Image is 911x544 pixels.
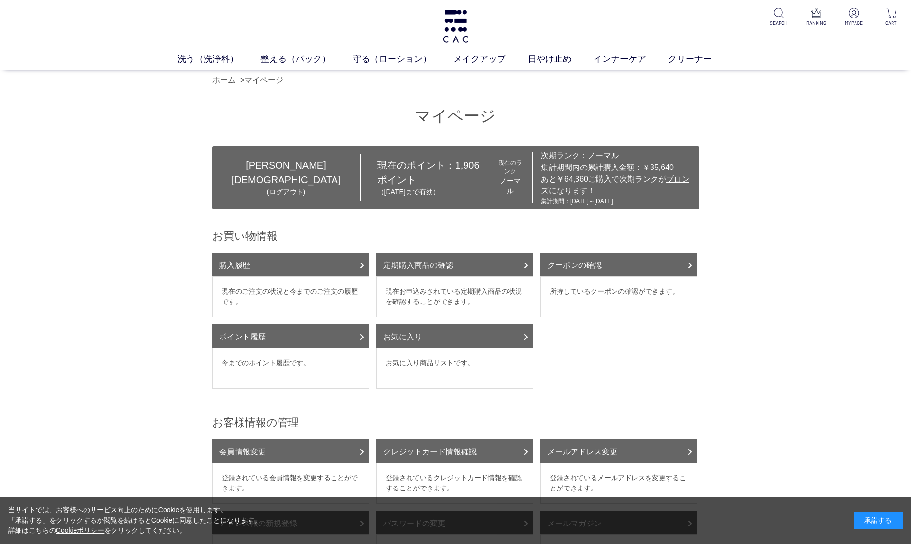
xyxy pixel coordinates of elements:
a: ポイント履歴 [212,324,369,348]
a: ログアウト [269,188,303,196]
a: インナーケア [594,53,668,66]
dd: 現在お申込みされている定期購入商品の状況を確認することができます。 [376,276,533,317]
p: MYPAGE [842,19,866,27]
a: クリーナー [668,53,734,66]
img: logo [441,10,470,43]
a: 整える（パック） [260,53,353,66]
a: マイページ [244,76,283,84]
h2: お客様情報の管理 [212,415,699,430]
div: ノーマル [497,176,523,196]
dt: 現在のランク [497,158,523,176]
span: ブロンズ [541,175,689,195]
div: 次期ランク：ノーマル [541,150,694,162]
div: 承諾する [854,512,903,529]
h2: お買い物情報 [212,229,699,243]
a: クレジットカード情報確認 [376,439,533,463]
dd: 所持しているクーポンの確認ができます。 [540,276,697,317]
a: クーポンの確認 [540,253,697,276]
div: [PERSON_NAME][DEMOGRAPHIC_DATA] [212,158,360,187]
dd: 登録されているメールアドレスを変更することができます。 [540,463,697,504]
p: RANKING [804,19,828,27]
dd: お気に入り商品リストです。 [376,348,533,389]
p: CART [879,19,903,27]
a: SEARCH [767,8,791,27]
div: 集計期間内の累計購入金額：￥35,640 [541,162,694,173]
dd: 登録されているクレジットカード情報を確認することができます。 [376,463,533,504]
div: 集計期間：[DATE]～[DATE] [541,197,694,206]
a: メールアドレス変更 [540,439,697,463]
div: あと￥64,360ご購入で次期ランクが になります！ [541,173,694,197]
a: RANKING [804,8,828,27]
p: （[DATE]まで有効） [377,187,488,197]
dd: 現在のご注文の状況と今までのご注文の履歴です。 [212,276,369,317]
a: 定期購入商品の確認 [376,253,533,276]
a: 購入履歴 [212,253,369,276]
div: ( ) [212,187,360,197]
a: 守る（ローション） [353,53,453,66]
div: 当サイトでは、お客様へのサービス向上のためにCookieを使用します。 「承諾する」をクリックするか閲覧を続けるとCookieに同意したことになります。 詳細はこちらの をクリックしてください。 [8,505,261,536]
a: 会員情報変更 [212,439,369,463]
a: CART [879,8,903,27]
a: ホーム [212,76,236,84]
dd: 今までのポイント履歴です。 [212,348,369,389]
div: 現在のポイント： ポイント [361,158,488,197]
h1: マイページ [212,106,699,127]
a: MYPAGE [842,8,866,27]
li: > [240,75,286,86]
a: メイクアップ [453,53,528,66]
dd: 登録されている会員情報を変更することができます。 [212,463,369,504]
a: 日やけ止め [528,53,594,66]
p: SEARCH [767,19,791,27]
span: 1,906 [455,160,480,170]
a: お気に入り [376,324,533,348]
a: Cookieポリシー [56,526,105,534]
a: 洗う（洗浄料） [177,53,260,66]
